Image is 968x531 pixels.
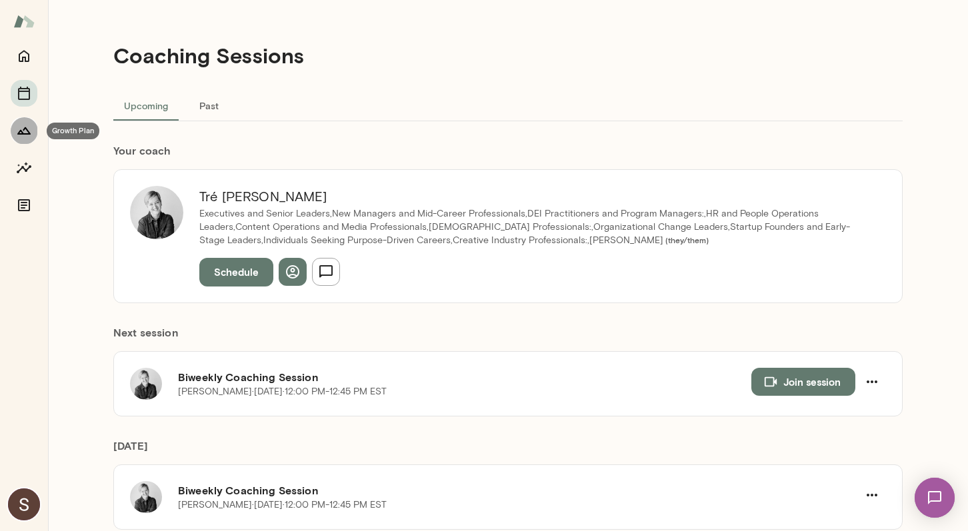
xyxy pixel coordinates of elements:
h6: Biweekly Coaching Session [178,482,858,498]
button: Send message [312,258,340,286]
div: basic tabs example [113,89,903,121]
button: Past [179,89,239,121]
div: Growth Plan [47,123,99,139]
h6: Next session [113,324,903,351]
button: Schedule [199,258,273,286]
button: Sessions [11,80,37,107]
h6: Biweekly Coaching Session [178,369,751,385]
h6: [DATE] [113,438,903,464]
button: Upcoming [113,89,179,121]
img: Mento [13,9,35,34]
button: Home [11,43,37,69]
h6: Tré [PERSON_NAME] [199,186,870,207]
p: [PERSON_NAME] · [DATE] · 12:00 PM-12:45 PM EST [178,385,387,398]
p: [PERSON_NAME] · [DATE] · 12:00 PM-12:45 PM EST [178,498,387,512]
button: Insights [11,155,37,181]
h4: Coaching Sessions [113,43,304,68]
h6: Your coach [113,143,903,159]
button: Documents [11,192,37,219]
button: View profile [279,258,307,286]
span: ( they/them ) [663,235,709,245]
img: Sam Bezilla [8,488,40,520]
button: Growth Plan [11,117,37,144]
img: Tré Wright [130,186,183,239]
p: Executives and Senior Leaders,New Managers and Mid-Career Professionals,DEI Practitioners and Pro... [199,207,870,247]
button: Join session [751,368,855,396]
